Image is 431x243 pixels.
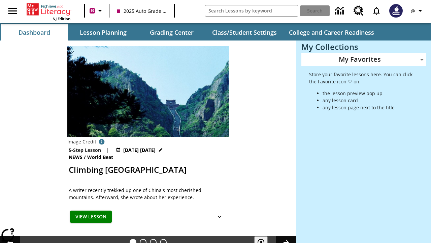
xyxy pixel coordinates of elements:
[301,42,426,52] h3: My Collections
[138,24,205,40] button: Grading Center
[350,2,368,20] a: Resource Center, Will open in new tab
[123,146,156,154] span: [DATE] [DATE]
[91,6,94,15] span: B
[331,2,350,20] a: Data Center
[323,90,413,97] li: the lesson preview pop up
[53,16,70,21] span: NJ Edition
[69,187,228,201] div: A writer recently trekked up one of China's most cherished mountains. Afterward, she wrote about ...
[368,2,385,20] a: Notifications
[385,2,407,20] button: Select a new avatar
[323,97,413,104] li: any lesson card
[27,2,70,21] div: Home
[87,5,107,17] button: Boost Class color is violet red. Change class color
[87,154,114,161] span: World Beat
[69,164,228,176] h2: Climbing Mount Tai
[1,24,68,40] button: Dashboard
[389,4,403,18] img: Avatar
[205,5,298,16] input: search field
[69,24,137,40] button: Lesson Planning
[207,24,282,40] button: Class/Student Settings
[67,46,229,137] img: 6000 stone steps to climb Mount Tai in Chinese countryside
[69,146,101,154] p: 5-Step Lesson
[27,3,70,16] a: Home
[3,1,23,21] button: Open side menu
[411,7,415,15] span: @
[114,146,164,154] button: Jul 22 - Jun 30 Choose Dates
[213,211,226,223] button: Show Details
[323,104,413,111] li: any lesson page next to the title
[117,7,167,15] span: 2025 Auto Grade 10
[301,53,426,66] div: My Favorites
[96,137,107,146] button: Credit for photo and all related images: Public Domain/Charlie Fong
[67,138,96,145] p: Image Credit
[70,211,112,223] button: View Lesson
[407,5,428,17] button: Profile/Settings
[106,146,109,154] span: |
[284,24,379,40] button: College and Career Readiness
[309,71,413,85] p: Store your favorite lessons here. You can click the Favorite icon ♡ on:
[69,154,84,161] span: News
[84,154,86,160] span: /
